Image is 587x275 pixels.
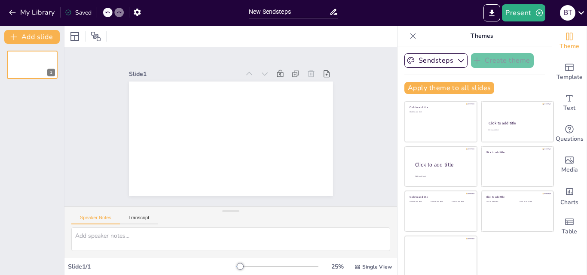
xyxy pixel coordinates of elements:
[71,215,120,224] button: Speaker Notes
[4,30,60,44] button: Add slide
[552,180,587,211] div: Add charts and graphs
[560,4,575,21] button: B T
[415,161,470,169] div: Click to add title
[486,195,547,199] div: Click to add title
[552,57,587,88] div: Add ready made slides
[415,175,469,178] div: Click to add body
[502,4,545,21] button: Present
[486,150,547,154] div: Click to add title
[120,215,158,224] button: Transcript
[186,157,274,237] div: Slide 1
[249,6,329,18] input: Insert title
[552,211,587,242] div: Add a table
[410,195,471,199] div: Click to add title
[560,5,575,21] div: B T
[489,121,546,126] div: Click to add title
[552,118,587,149] div: Get real-time input from your audience
[552,149,587,180] div: Add images, graphics, shapes or video
[471,53,534,68] button: Create theme
[68,263,236,271] div: Slide 1 / 1
[561,165,578,175] span: Media
[483,4,500,21] button: Export to PowerPoint
[431,201,450,203] div: Click to add text
[560,198,578,207] span: Charts
[556,134,584,144] span: Questions
[327,263,348,271] div: 25 %
[420,26,544,46] p: Themes
[410,106,471,109] div: Click to add title
[7,51,58,79] div: 1
[91,31,101,42] span: Position
[47,69,55,76] div: 1
[488,129,545,131] div: Click to add text
[452,201,471,203] div: Click to add text
[520,201,547,203] div: Click to add text
[559,42,579,51] span: Theme
[410,201,429,203] div: Click to add text
[552,88,587,118] div: Add text boxes
[65,9,92,17] div: Saved
[552,26,587,57] div: Change the overall theme
[6,6,58,19] button: My Library
[410,111,471,113] div: Click to add text
[404,53,468,68] button: Sendsteps
[556,73,583,82] span: Template
[404,82,494,94] button: Apply theme to all slides
[486,201,513,203] div: Click to add text
[562,227,577,236] span: Table
[362,263,392,270] span: Single View
[68,30,82,43] div: Layout
[563,103,575,113] span: Text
